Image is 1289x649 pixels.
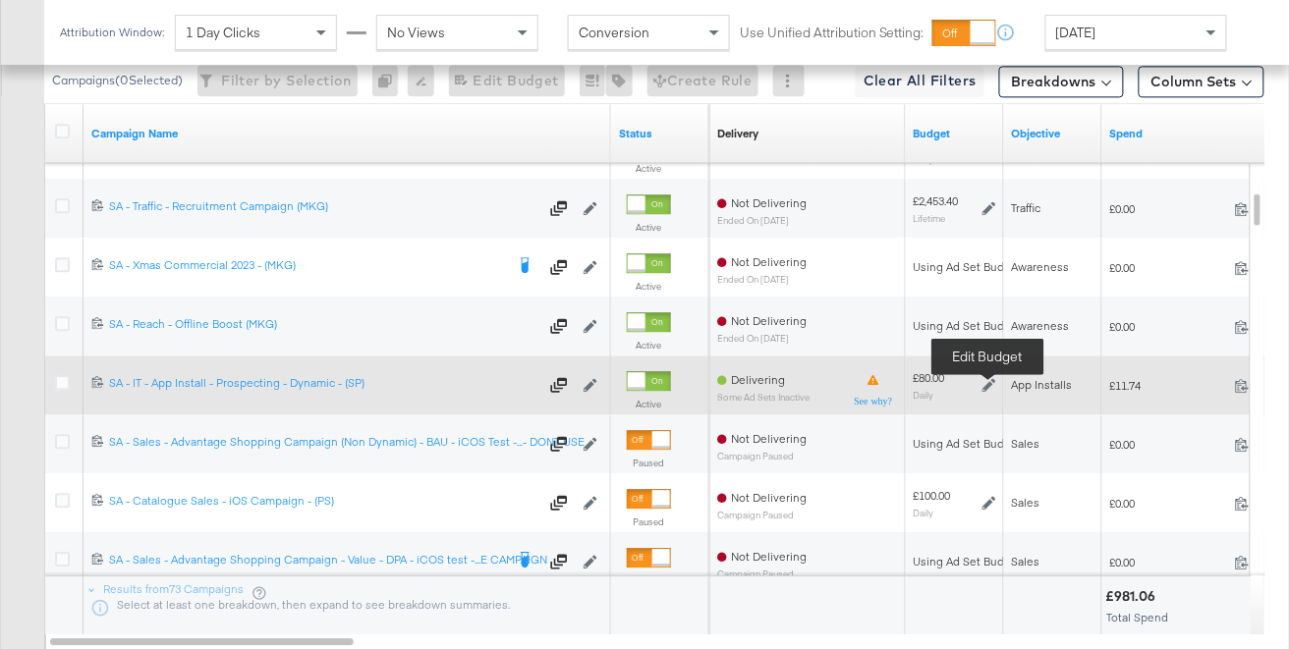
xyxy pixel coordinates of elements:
div: £80.00 [914,370,945,386]
label: Active [627,280,671,293]
button: Column Sets [1139,66,1264,97]
sub: ended on [DATE] [717,333,807,344]
span: [DATE] [1056,24,1096,41]
span: Awareness [1012,259,1070,274]
div: Using Ad Set Budget [914,554,1023,569]
button: Clear All Filters [856,66,984,97]
span: £11.74 [1110,378,1227,393]
a: Shows the current state of your Ad Campaign. [619,126,701,141]
span: Sales [1012,436,1040,451]
sub: Lifetime [914,212,946,224]
a: SA - Xmas Commercial 2023 - (MKG) [109,257,504,277]
a: SA - Sales - Advantage Shopping Campaign - Value - DPA - iCOS test -...E CAMPAIGN [109,552,504,571]
a: SA - Traffic - Recruitment Campaign (MKG) [109,198,538,218]
div: Using Ad Set Budget [914,259,1023,275]
span: £0.00 [1110,201,1227,216]
div: Attribution Window: [59,26,165,39]
span: Not Delivering [731,490,807,505]
label: Active [627,221,671,234]
span: Total Spend [1107,610,1169,624]
div: Using Ad Set Budget [914,318,1023,334]
label: Paused [627,457,671,469]
sub: ended on [DATE] [717,215,807,226]
sub: Campaign Paused [717,510,807,520]
div: SA - Catalogue Sales - iOS Campaign - (PS) [109,493,538,509]
div: SA - Xmas Commercial 2023 - (MKG) [109,257,504,273]
span: Conversion [579,24,649,41]
a: The maximum amount you're willing to spend on your ads, on average each day or over the lifetime ... [914,126,996,141]
label: Active [627,398,671,410]
span: £0.00 [1110,437,1227,452]
span: £0.00 [1110,496,1227,511]
a: The total amount spent to date. [1110,126,1269,141]
sub: Campaign Paused [717,568,807,579]
span: £0.00 [1110,260,1227,275]
div: SA - Sales - Advantage Shopping Campaign - Value - DPA - iCOS test -...E CAMPAIGN [109,552,504,568]
span: Not Delivering [731,313,807,328]
div: SA - Sales - Advantage Shopping Campaign (Non Dynamic) - BAU - iCOS Test -...- DONT USE [109,434,538,450]
sub: Some Ad Sets Inactive [717,392,810,403]
a: SA - IT - App Install - Prospecting - Dynamic - (SP) [109,375,538,395]
span: Not Delivering [731,549,807,564]
div: Campaigns ( 0 Selected) [52,72,183,89]
div: SA - IT - App Install - Prospecting - Dynamic - (SP) [109,375,538,391]
a: Reflects the ability of your Ad Campaign to achieve delivery based on ad states, schedule and bud... [717,126,758,141]
span: Not Delivering [731,254,807,269]
sub: Campaign Paused [717,451,807,461]
div: Delivery [717,126,758,141]
label: Paused [627,515,671,528]
span: No Views [387,24,445,41]
div: SA - Reach - Offline Boost (MKG) [109,316,538,332]
div: SA - Traffic - Recruitment Campaign (MKG) [109,198,538,214]
span: Not Delivering [731,431,807,446]
a: SA - Catalogue Sales - iOS Campaign - (PS) [109,493,538,513]
div: Using Ad Set Budget [914,436,1023,452]
label: Active [627,162,671,175]
a: Your campaign's objective. [1012,126,1094,141]
sub: Daily [914,389,934,401]
div: £2,453.40 [914,193,959,209]
a: Your campaign name. [91,126,603,141]
span: Sales [1012,554,1040,568]
sub: ended on [DATE] [717,274,807,285]
div: £100.00 [914,488,951,504]
span: Delivering [731,372,785,387]
label: Active [627,339,671,352]
span: App Installs [1012,377,1073,392]
span: Sales [1012,495,1040,510]
div: £981.06 [1106,587,1162,606]
span: £0.00 [1110,319,1227,334]
span: £0.00 [1110,555,1227,569]
span: Traffic [1012,200,1041,215]
span: Clear All Filters [864,69,977,93]
span: Not Delivering [731,195,807,210]
sub: Daily [914,507,934,518]
span: Awareness [1012,318,1070,333]
div: 0 [372,65,408,96]
button: Breakdowns [999,66,1124,97]
label: Use Unified Attribution Setting: [740,24,925,42]
span: 1 Day Clicks [186,24,260,41]
a: SA - Reach - Offline Boost (MKG) [109,316,538,336]
a: SA - Sales - Advantage Shopping Campaign (Non Dynamic) - BAU - iCOS Test -...- DONT USE [109,434,538,454]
